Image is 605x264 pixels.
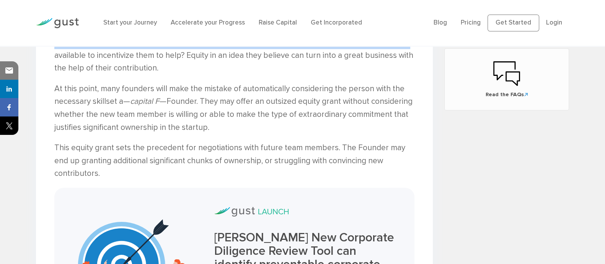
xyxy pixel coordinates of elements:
[36,18,79,28] img: Gust Logo
[130,97,160,106] em: capital F
[488,15,539,31] a: Get Started
[461,19,481,26] a: Pricing
[54,82,414,134] p: At this point, many founders will make the mistake of automatically considering the person with t...
[54,23,414,74] p: This person(s) nearly always ends up needing help. And, often, the help they find at the beginnin...
[103,19,157,26] a: Start your Journey
[259,19,297,26] a: Raise Capital
[311,19,362,26] a: Get Incorporated
[546,19,562,26] a: Login
[171,19,245,26] a: Accelerate your Progress
[452,91,561,98] span: Read the FAQs
[434,19,447,26] a: Blog
[54,141,414,180] p: This equity grant sets the precedent for negotiations with future team members. The Founder may e...
[452,60,561,98] a: Read the FAQs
